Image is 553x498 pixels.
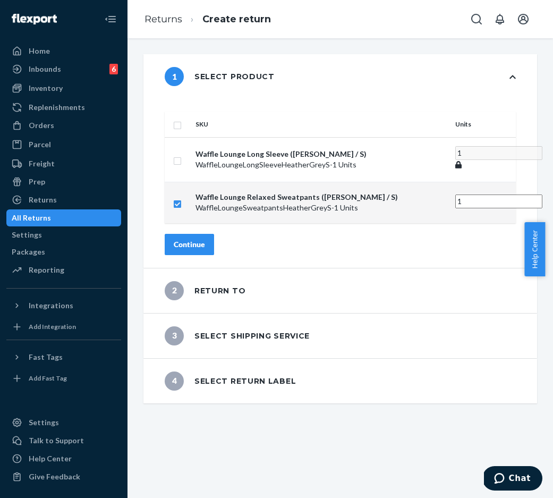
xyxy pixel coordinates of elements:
[29,300,73,311] div: Integrations
[29,64,61,74] div: Inbounds
[6,297,121,314] button: Integrations
[195,149,447,159] p: Waffle Lounge Long Sleeve ([PERSON_NAME] / S)
[6,173,121,190] a: Prep
[165,281,184,300] span: 2
[165,234,214,255] button: Continue
[6,226,121,243] a: Settings
[191,112,451,137] th: SKU
[165,326,310,345] div: Select shipping service
[29,417,59,428] div: Settings
[174,239,205,250] div: Continue
[144,13,182,25] a: Returns
[6,155,121,172] a: Freight
[29,471,80,482] div: Give Feedback
[29,46,50,56] div: Home
[165,67,275,86] div: Select product
[29,322,76,331] div: Add Integration
[6,80,121,97] a: Inventory
[100,9,121,30] button: Close Navigation
[6,43,121,60] a: Home
[6,349,121,366] button: Fast Tags
[6,61,121,78] a: Inbounds6
[6,136,121,153] a: Parcel
[165,281,245,300] div: Return to
[29,265,64,275] div: Reporting
[6,432,121,449] button: Talk to Support
[455,195,542,208] input: Enter quantity
[29,176,45,187] div: Prep
[165,67,184,86] span: 1
[29,453,72,464] div: Help Center
[29,83,63,94] div: Inventory
[6,99,121,116] a: Replenishments
[489,9,511,30] button: Open notifications
[12,213,51,223] div: All Returns
[6,117,121,134] a: Orders
[6,209,121,226] a: All Returns
[29,120,54,131] div: Orders
[484,466,542,493] iframe: Opens a widget where you can chat to one of our agents
[12,230,42,240] div: Settings
[109,64,118,74] div: 6
[6,318,121,335] a: Add Integration
[466,9,487,30] button: Open Search Box
[29,158,55,169] div: Freight
[6,191,121,208] a: Returns
[29,195,57,205] div: Returns
[165,326,184,345] span: 3
[29,139,51,150] div: Parcel
[6,370,121,387] a: Add Fast Tag
[202,13,271,25] a: Create return
[524,222,545,276] button: Help Center
[6,243,121,260] a: Packages
[136,4,279,35] ol: breadcrumbs
[165,372,184,391] span: 4
[29,102,85,113] div: Replenishments
[451,112,516,137] th: Units
[195,192,447,202] p: Waffle Lounge Relaxed Sweatpants ([PERSON_NAME] / S)
[165,372,296,391] div: Select return label
[6,261,121,278] a: Reporting
[12,14,57,24] img: Flexport logo
[6,468,121,485] button: Give Feedback
[6,450,121,467] a: Help Center
[513,9,534,30] button: Open account menu
[29,352,63,362] div: Fast Tags
[195,202,447,213] p: WaffleLoungeSweatpantsHeatherGreyS - 1 Units
[195,159,447,170] p: WaffleLoungeLongSleeveHeatherGreyS - 1 Units
[455,146,542,160] input: Enter quantity
[6,414,121,431] a: Settings
[29,374,67,383] div: Add Fast Tag
[29,435,84,446] div: Talk to Support
[12,247,45,257] div: Packages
